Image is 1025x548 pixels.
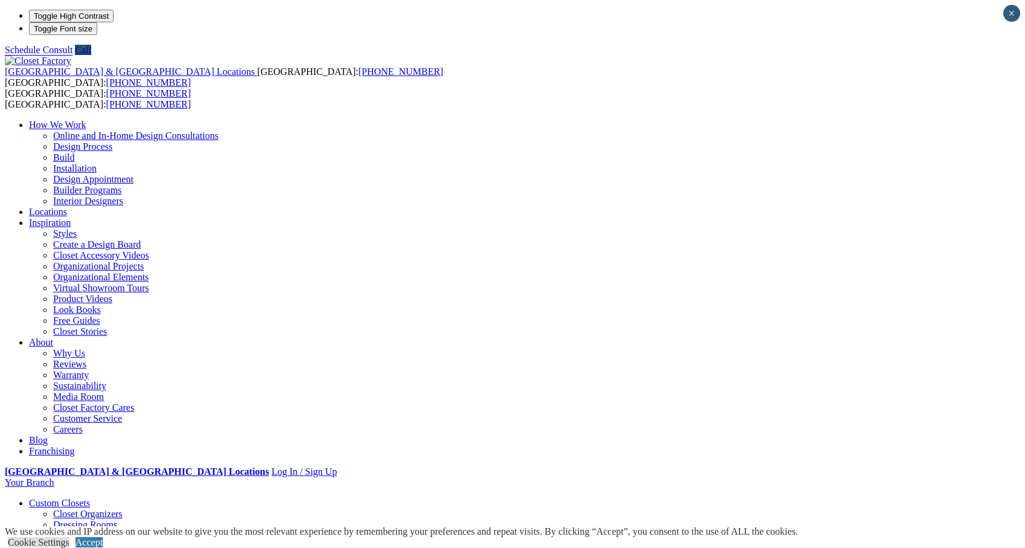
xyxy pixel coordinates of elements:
button: Toggle Font size [29,22,97,35]
a: Create a Design Board [53,239,141,250]
button: Close [1003,5,1020,22]
a: Organizational Elements [53,272,149,282]
a: Build [53,152,75,163]
a: Closet Organizers [53,509,123,519]
a: Your Branch [5,477,54,488]
button: Toggle High Contrast [29,10,114,22]
a: Accept [76,537,103,547]
span: Toggle Font size [34,24,92,33]
a: Interior Designers [53,196,123,206]
a: [PHONE_NUMBER] [358,66,443,77]
a: Builder Programs [53,185,121,195]
a: [PHONE_NUMBER] [106,99,191,109]
a: Closet Factory Cares [53,402,134,413]
a: Product Videos [53,294,112,304]
span: [GEOGRAPHIC_DATA]: [GEOGRAPHIC_DATA]: [5,88,191,109]
a: [PHONE_NUMBER] [106,77,191,88]
a: Free Guides [53,315,100,326]
a: [GEOGRAPHIC_DATA] & [GEOGRAPHIC_DATA] Locations [5,466,269,477]
a: Call [75,45,91,55]
a: Cookie Settings [8,537,69,547]
a: About [29,337,53,347]
a: Closet Accessory Videos [53,250,149,260]
a: Design Process [53,141,112,152]
a: Look Books [53,305,101,315]
a: Franchising [29,446,75,456]
a: Warranty [53,370,89,380]
a: Media Room [53,392,104,402]
a: Design Appointment [53,174,133,184]
a: Dressing Rooms [53,520,117,530]
a: Blog [29,435,48,445]
a: Custom Closets [29,498,90,508]
img: Closet Factory [5,56,71,66]
a: [PHONE_NUMBER] [106,88,191,98]
span: [GEOGRAPHIC_DATA] & [GEOGRAPHIC_DATA] Locations [5,66,255,77]
a: Log In / Sign Up [271,466,336,477]
a: Virtual Showroom Tours [53,283,149,293]
a: Organizational Projects [53,261,144,271]
a: Why Us [53,348,85,358]
span: [GEOGRAPHIC_DATA]: [GEOGRAPHIC_DATA]: [5,66,443,88]
a: How We Work [29,120,86,130]
a: Reviews [53,359,86,369]
a: Careers [53,424,83,434]
a: Schedule Consult [5,45,72,55]
a: Online and In-Home Design Consultations [53,131,219,141]
a: Closet Stories [53,326,107,337]
a: Installation [53,163,97,173]
div: We use cookies and IP address on our website to give you the most relevant experience by remember... [5,526,798,537]
a: Styles [53,228,77,239]
a: Inspiration [29,218,71,228]
a: [GEOGRAPHIC_DATA] & [GEOGRAPHIC_DATA] Locations [5,66,257,77]
a: Locations [29,207,67,217]
a: Customer Service [53,413,122,424]
span: Toggle High Contrast [34,11,109,21]
a: Sustainability [53,381,106,391]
